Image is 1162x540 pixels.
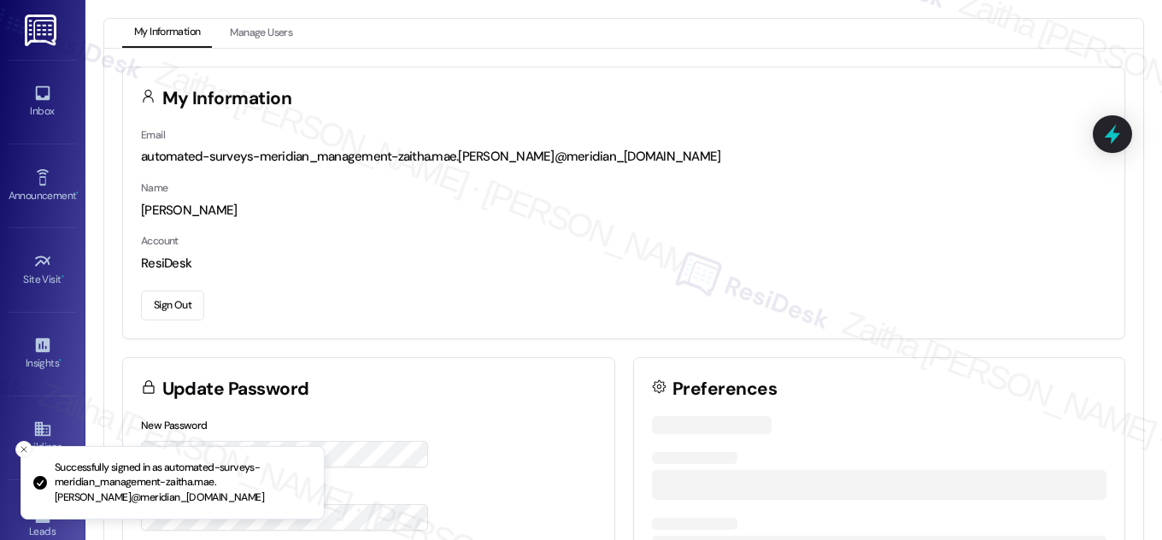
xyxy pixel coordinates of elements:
h3: Update Password [162,380,309,398]
label: New Password [141,419,208,432]
label: Email [141,128,165,142]
label: Name [141,181,168,195]
button: My Information [122,19,212,48]
img: ResiDesk Logo [25,15,60,46]
div: automated-surveys-meridian_management-zaitha.mae.[PERSON_NAME]@meridian_[DOMAIN_NAME] [141,148,1106,166]
a: Site Visit • [9,247,77,293]
a: Insights • [9,331,77,377]
button: Close toast [15,441,32,458]
span: • [62,271,64,283]
div: ResiDesk [141,255,1106,273]
span: • [76,187,79,199]
h3: Preferences [672,380,777,398]
button: Manage Users [218,19,304,48]
a: Buildings [9,414,77,461]
a: Inbox [9,79,77,125]
button: Sign Out [141,291,204,320]
span: • [59,355,62,367]
p: Successfully signed in as automated-surveys-meridian_management-zaitha.mae.[PERSON_NAME]@meridian... [55,461,310,506]
h3: My Information [162,90,292,108]
div: [PERSON_NAME] [141,202,1106,220]
label: Account [141,234,179,248]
